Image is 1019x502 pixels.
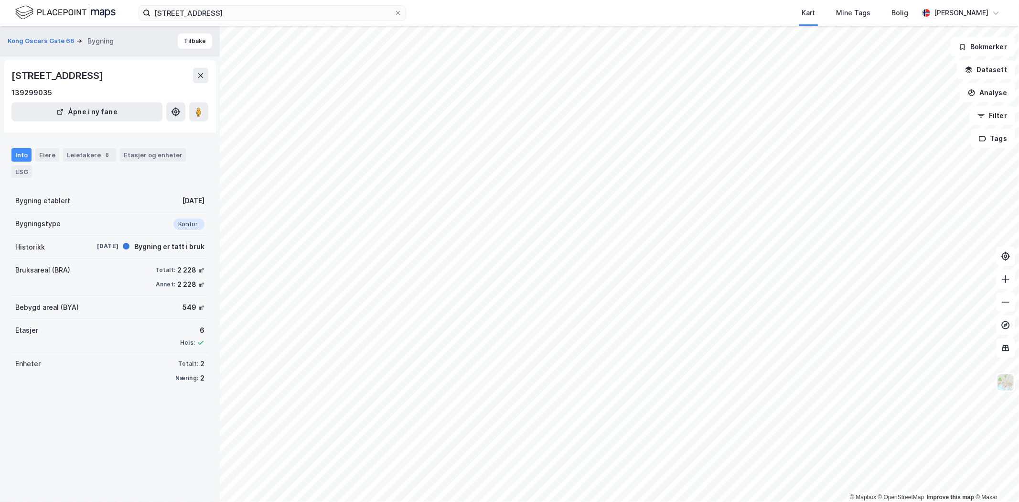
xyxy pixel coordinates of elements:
[15,264,70,276] div: Bruksareal (BRA)
[180,339,195,347] div: Heis:
[87,35,114,47] div: Bygning
[200,358,204,370] div: 2
[878,494,924,501] a: OpenStreetMap
[63,148,116,162] div: Leietakere
[15,195,70,207] div: Bygning etablert
[182,195,204,207] div: [DATE]
[200,372,204,384] div: 2
[103,150,112,160] div: 8
[182,302,204,313] div: 549 ㎡
[934,7,988,19] div: [PERSON_NAME]
[11,148,32,162] div: Info
[951,37,1015,56] button: Bokmerker
[969,106,1015,125] button: Filter
[971,456,1019,502] iframe: Chat Widget
[971,129,1015,148] button: Tags
[150,6,394,20] input: Søk på adresse, matrikkel, gårdeiere, leietakere eller personer
[180,325,204,336] div: 6
[177,279,204,290] div: 2 228 ㎡
[15,241,45,253] div: Historikk
[178,33,212,49] button: Tilbake
[35,148,59,162] div: Eiere
[124,151,182,159] div: Etasjer og enheter
[802,7,815,19] div: Kart
[11,87,52,98] div: 139299035
[891,7,908,19] div: Bolig
[836,7,870,19] div: Mine Tags
[134,241,204,252] div: Bygning er tatt i bruk
[15,4,116,21] img: logo.f888ab2527a4732fd821a326f86c7f29.svg
[997,373,1015,392] img: Z
[11,102,162,121] button: Åpne i ny fane
[850,494,876,501] a: Mapbox
[15,358,41,370] div: Enheter
[11,165,32,178] div: ESG
[15,218,61,229] div: Bygningstype
[957,60,1015,79] button: Datasett
[178,360,198,368] div: Totalt:
[175,374,198,382] div: Næring:
[156,281,175,288] div: Annet:
[15,302,79,313] div: Bebygd areal (BYA)
[960,83,1015,102] button: Analyse
[8,36,76,46] button: Kong Oscars Gate 66
[155,266,175,274] div: Totalt:
[971,456,1019,502] div: Kontrollprogram for chat
[177,264,204,276] div: 2 228 ㎡
[11,68,105,83] div: [STREET_ADDRESS]
[15,325,38,336] div: Etasjer
[80,242,118,251] div: [DATE]
[927,494,974,501] a: Improve this map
